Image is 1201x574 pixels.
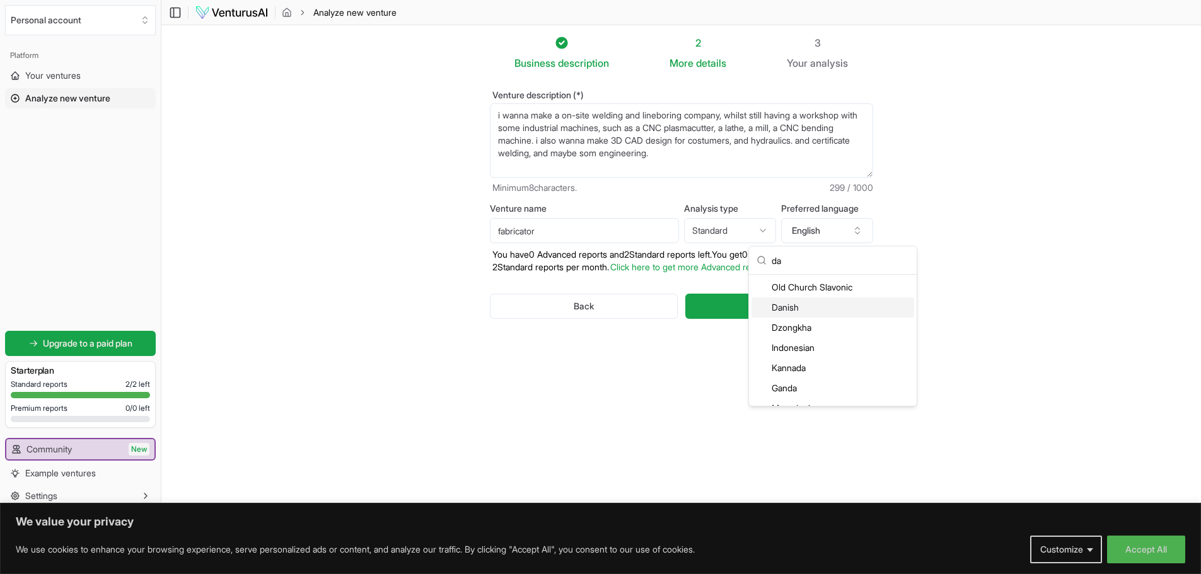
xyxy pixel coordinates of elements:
[490,103,873,178] textarea: i wanna make a on-site welding and lineboring company, whilst still having a workshop with some i...
[1030,536,1102,563] button: Customize
[610,261,773,272] a: Click here to get more Advanced reports.
[5,5,156,35] button: Select an organization
[5,486,156,506] button: Settings
[514,55,555,71] span: Business
[16,514,1185,529] p: We value your privacy
[670,35,726,50] div: 2
[751,277,914,297] div: Old Church Slavonic
[684,204,776,213] label: Analysis type
[25,92,110,105] span: Analyze new venture
[490,91,873,100] label: Venture description (*)
[25,69,81,82] span: Your ventures
[129,443,149,456] span: New
[25,467,96,479] span: Example ventures
[5,66,156,86] a: Your ventures
[751,358,914,378] div: Kannada
[11,364,150,377] h3: Starter plan
[43,337,132,350] span: Upgrade to a paid plan
[781,204,873,213] label: Preferred language
[125,403,150,413] span: 0 / 0 left
[787,55,808,71] span: Your
[195,5,269,20] img: logo
[787,35,848,50] div: 3
[6,439,154,459] a: CommunityNew
[490,248,873,273] p: You have 0 Advanced reports and 2 Standard reports left. Y ou get 0 Advanced reports and 2 Standa...
[490,218,679,243] input: Optional venture name
[282,6,397,19] nav: breadcrumb
[830,181,873,194] span: 299 / 1000
[696,57,726,69] span: details
[11,379,67,389] span: Standard reports
[5,45,156,66] div: Platform
[685,294,873,319] button: Generate
[11,403,67,413] span: Premium reports
[5,463,156,483] a: Example ventures
[490,294,678,319] button: Back
[1107,536,1185,563] button: Accept All
[5,88,156,108] a: Analyze new venture
[16,542,695,557] p: We use cookies to enhance your browsing experience, serve personalized ads or content, and analyz...
[5,331,156,356] a: Upgrade to a paid plan
[25,490,57,502] span: Settings
[810,57,848,69] span: analysis
[781,218,873,243] button: English
[751,297,914,318] div: Danish
[751,338,914,358] div: Indonesian
[751,318,914,338] div: Dzongkha
[26,443,72,456] span: Community
[670,55,693,71] span: More
[490,204,679,213] label: Venture name
[492,181,577,194] span: Minimum 8 characters.
[558,57,609,69] span: description
[772,246,909,274] input: Search language...
[313,6,397,19] span: Analyze new venture
[125,379,150,389] span: 2 / 2 left
[751,378,914,398] div: Ganda
[751,398,914,418] div: Macedonian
